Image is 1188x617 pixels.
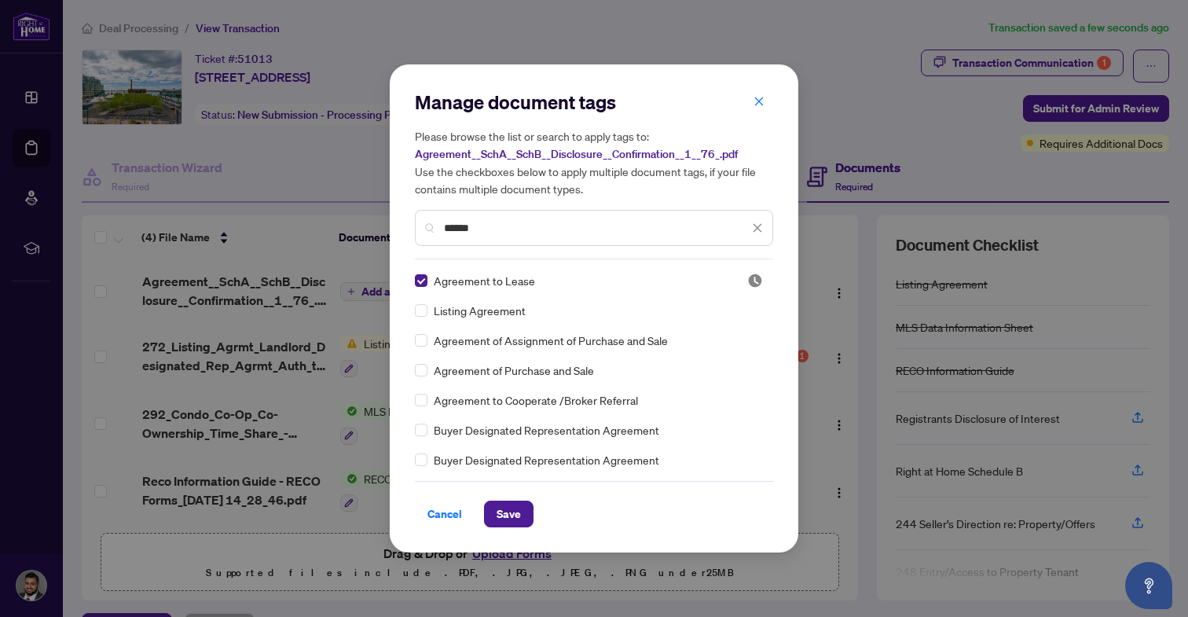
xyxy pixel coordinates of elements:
span: close [753,96,764,107]
button: Cancel [415,501,475,527]
img: status [747,273,763,288]
span: Agreement to Cooperate /Broker Referral [434,391,638,409]
span: Listing Agreement [434,302,526,319]
h2: Manage document tags [415,90,773,115]
span: Buyer Designated Representation Agreement [434,451,659,468]
span: Agreement of Purchase and Sale [434,362,594,379]
span: close [752,222,763,233]
span: Save [497,501,521,527]
span: Buyer Designated Representation Agreement [434,421,659,439]
h5: Please browse the list or search to apply tags to: Use the checkboxes below to apply multiple doc... [415,127,773,197]
span: Pending Review [747,273,763,288]
button: Save [484,501,533,527]
button: Open asap [1125,562,1172,609]
span: Agreement to Lease [434,272,535,289]
span: Cancel [427,501,462,527]
span: Agreement of Assignment of Purchase and Sale [434,332,668,349]
span: Agreement__SchA__SchB__Disclosure__Confirmation__1__76_.pdf [415,147,738,161]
